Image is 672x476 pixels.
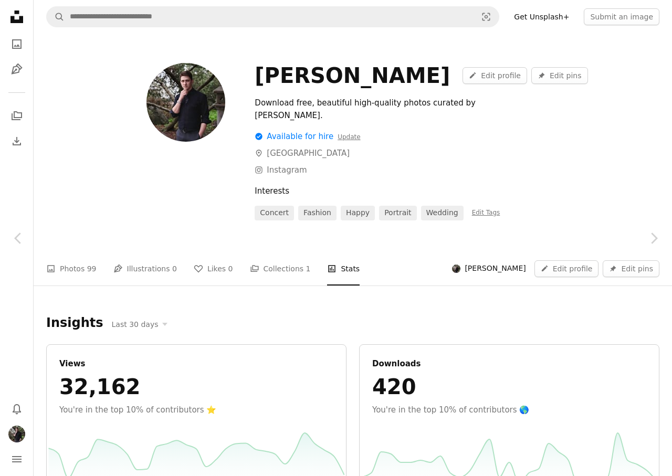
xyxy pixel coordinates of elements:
[8,426,25,442] img: Avatar of user Alex Cooper
[6,449,27,470] button: Menu
[6,105,27,126] a: Collections
[465,263,526,274] span: [PERSON_NAME]
[298,206,337,220] a: fashion
[172,263,177,274] span: 0
[59,404,333,416] div: You're in the top 10% of contributors ⭐️
[474,7,499,27] button: Visual search
[113,252,177,285] a: Illustrations 0
[584,8,659,25] button: Submit an image
[46,252,97,285] a: Photos 99
[635,188,672,289] a: Next
[463,67,527,84] a: Edit profile
[46,6,499,27] form: Find visuals sitewide
[255,165,307,175] a: Instagram
[603,260,659,277] button: Edit pins
[6,34,27,55] a: Photos
[338,133,360,141] a: Update
[421,206,464,220] a: wedding
[508,8,575,25] a: Get Unsplash+
[255,130,360,143] div: Available for hire
[531,67,588,84] button: Edit pins
[379,206,416,220] a: portrait
[250,252,311,285] a: Collections 1
[534,260,599,277] a: Edit profile
[6,424,27,445] button: Profile
[47,7,65,27] button: Search Unsplash
[87,263,97,274] span: 99
[472,209,500,216] span: Edit Tags
[452,265,460,273] img: Avatar of user Alex Cooper
[6,59,27,80] a: Illustrations
[306,263,311,274] span: 1
[255,63,450,88] div: [PERSON_NAME]
[255,97,538,122] div: Download free, beautiful high-quality photos curated by [PERSON_NAME].
[372,357,646,370] div: Downloads
[6,131,27,152] a: Download History
[59,357,333,370] div: Views
[341,206,375,220] a: happy
[6,398,27,419] button: Notifications
[46,315,103,332] h2: Insights
[194,252,233,285] a: Likes 0
[59,374,333,399] div: 32,162
[255,185,659,197] div: Interests
[106,316,174,332] button: Last 30 days
[255,149,350,158] a: [GEOGRAPHIC_DATA]
[472,209,500,217] a: Edit Tags
[228,263,233,274] span: 0
[146,63,225,142] img: Avatar of user Alex Cooper
[372,404,646,416] div: You're in the top 10% of contributors 🌎
[372,374,646,399] div: 420
[255,206,294,220] a: concert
